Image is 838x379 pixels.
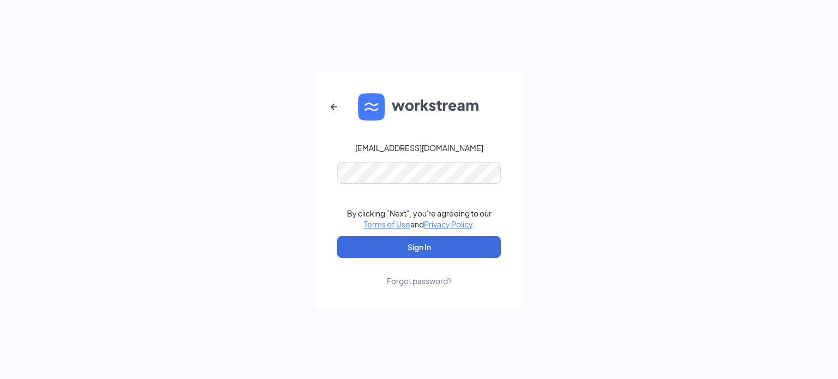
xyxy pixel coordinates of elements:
img: WS logo and Workstream text [358,93,480,121]
div: Forgot password? [387,275,452,286]
div: [EMAIL_ADDRESS][DOMAIN_NAME] [355,142,483,153]
button: ArrowLeftNew [321,94,347,120]
a: Forgot password? [387,258,452,286]
div: By clicking "Next", you're agreeing to our and . [347,208,492,230]
svg: ArrowLeftNew [327,100,340,113]
a: Terms of Use [364,219,410,229]
button: Sign In [337,236,501,258]
a: Privacy Policy [424,219,472,229]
